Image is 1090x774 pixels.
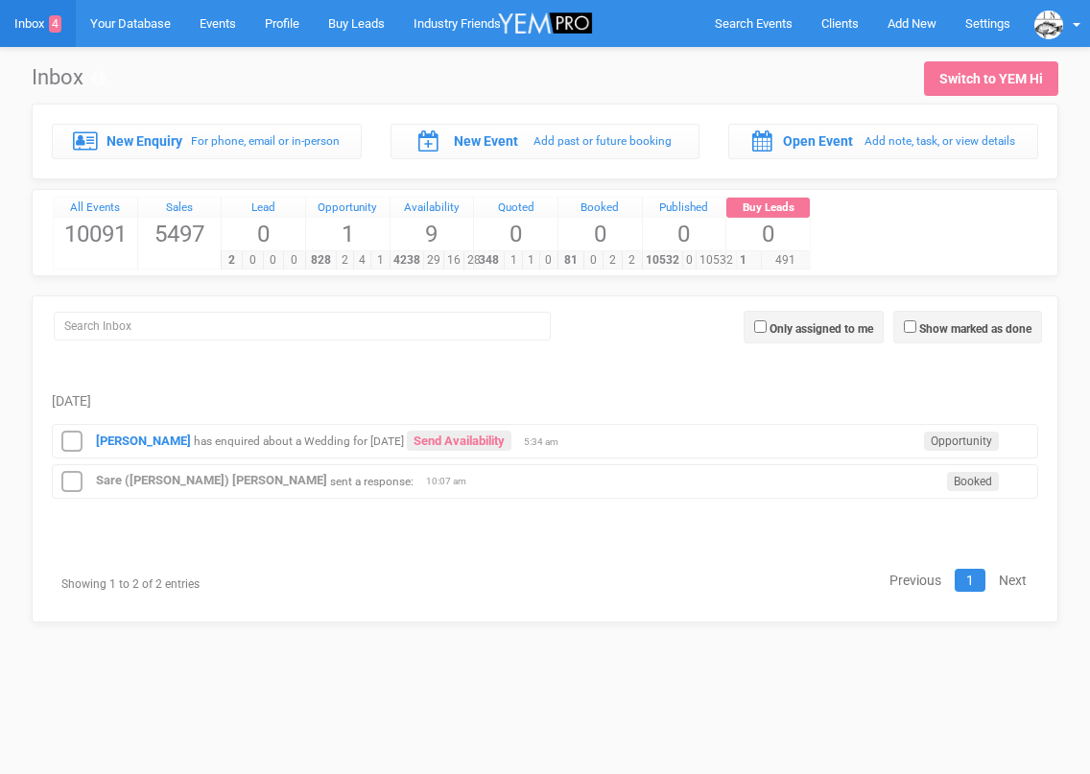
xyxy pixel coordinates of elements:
[353,251,371,270] span: 4
[522,251,540,270] span: 1
[955,569,985,592] a: 1
[194,434,404,448] small: has enquired about a Wedding for [DATE]
[221,251,243,270] span: 2
[726,218,810,250] span: 0
[54,198,137,219] a: All Events
[783,131,853,151] label: Open Event
[533,134,672,148] small: Add past or future booking
[390,251,424,270] span: 4238
[643,218,726,250] span: 0
[770,320,873,338] label: Only assigned to me
[603,251,623,270] span: 2
[407,431,511,451] a: Send Availability
[728,124,1038,158] a: Open Event Add note, task, or view details
[924,432,999,451] span: Opportunity
[939,69,1043,88] div: Switch to YEM Hi
[725,251,761,270] span: 1
[54,218,137,250] span: 10091
[107,131,182,151] label: New Enquiry
[52,124,362,158] a: New Enquiry For phone, email or in-person
[642,251,683,270] span: 10532
[370,251,389,270] span: 1
[306,218,390,250] span: 1
[242,251,264,270] span: 0
[138,198,222,219] a: Sales
[454,131,518,151] label: New Event
[52,567,362,602] div: Showing 1 to 2 of 2 entries
[391,124,700,158] a: New Event Add past or future booking
[54,312,551,340] input: Search Inbox
[947,472,999,491] span: Booked
[761,251,810,270] span: 491
[888,16,936,31] span: Add New
[138,218,222,250] span: 5497
[305,251,337,270] span: 828
[557,251,584,270] span: 81
[426,475,474,488] span: 10:07 am
[443,251,464,270] span: 16
[222,218,305,250] span: 0
[222,198,305,219] a: Lead
[919,320,1031,338] label: Show marked as done
[558,218,642,250] span: 0
[283,251,305,270] span: 0
[622,251,642,270] span: 2
[263,251,285,270] span: 0
[715,16,793,31] span: Search Events
[504,251,522,270] span: 1
[52,394,1038,409] h5: [DATE]
[391,198,474,219] a: Availability
[558,198,642,219] a: Booked
[391,218,474,250] span: 9
[726,198,810,219] a: Buy Leads
[987,569,1038,592] a: Next
[1034,11,1063,39] img: data
[878,569,953,592] a: Previous
[924,61,1058,96] a: Switch to YEM Hi
[643,198,726,219] a: Published
[330,474,414,487] small: sent a response:
[463,251,485,270] span: 28
[821,16,859,31] span: Clients
[865,134,1015,148] small: Add note, task, or view details
[423,251,444,270] span: 29
[336,251,354,270] span: 2
[474,218,557,250] span: 0
[191,134,340,148] small: For phone, email or in-person
[96,473,327,487] a: Sare ([PERSON_NAME]) [PERSON_NAME]
[32,66,106,89] h1: Inbox
[583,251,604,270] span: 0
[474,198,557,219] a: Quoted
[682,251,697,270] span: 0
[524,435,572,449] span: 5:34 am
[539,251,557,270] span: 0
[306,198,390,219] a: Opportunity
[696,251,737,270] span: 10532
[473,251,505,270] span: 348
[96,434,191,448] a: [PERSON_NAME]
[49,15,61,33] span: 4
